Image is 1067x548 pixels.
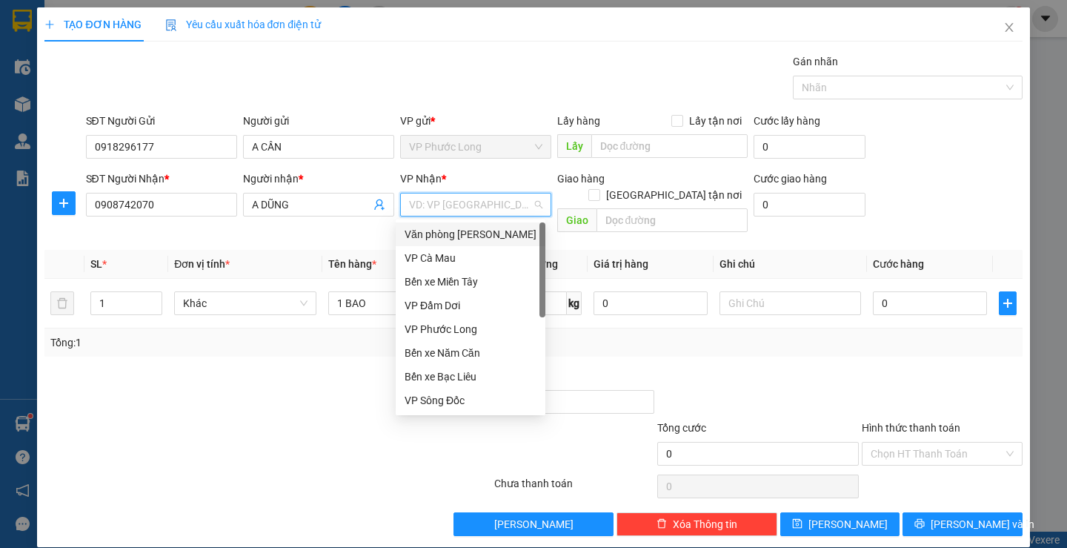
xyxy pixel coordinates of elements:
div: Văn phòng [PERSON_NAME] [405,226,536,242]
input: Dọc đường [591,134,748,158]
span: close [1003,22,1015,33]
span: Tên hàng [328,258,376,270]
span: Khác [183,292,307,314]
label: Gán nhãn [793,56,838,67]
button: [PERSON_NAME] [453,512,614,536]
span: [GEOGRAPHIC_DATA] tận nơi [600,187,748,203]
div: Bến xe Miền Tây [396,270,545,294]
span: Lấy hàng [557,115,600,127]
span: kg [567,291,582,315]
span: Đơn vị tính [174,258,230,270]
input: Ghi Chú [719,291,861,315]
div: VP Cà Mau [396,246,545,270]
span: VP Nhận [400,173,442,185]
div: Tổng: 1 [50,334,413,351]
span: TẠO ĐƠN HÀNG [44,19,141,30]
span: [PERSON_NAME] [808,516,888,532]
div: Người gửi [243,113,394,129]
input: VD: Bàn, Ghế [328,291,470,315]
div: VP Cà Mau [405,250,536,266]
span: Cước hàng [873,258,924,270]
div: Chưa thanh toán [493,475,657,501]
div: VP Sông Đốc [405,392,536,409]
span: Lấy tận nơi [683,113,748,129]
span: plus [1000,297,1016,309]
span: Tổng cước [657,422,706,434]
span: plus [44,19,55,30]
span: Xóa Thông tin [673,516,737,532]
button: plus [52,191,76,215]
div: VP Phước Long [396,317,545,341]
input: Cước giao hàng [754,193,865,217]
button: plus [999,291,1017,315]
span: Lấy [557,134,591,158]
div: SĐT Người Nhận [86,171,237,187]
span: Giao [557,208,596,232]
div: Bến xe Miền Tây [405,274,536,290]
div: VP gửi [400,113,551,129]
span: printer [914,518,925,530]
div: Bến xe Năm Căn [396,341,545,365]
span: [PERSON_NAME] và In [931,516,1034,532]
span: Giá trị hàng [594,258,648,270]
span: [PERSON_NAME] [494,516,574,532]
th: Ghi chú [714,250,867,279]
span: VP Phước Long [409,136,542,158]
div: VP Đầm Dơi [405,297,536,314]
button: delete [50,291,74,315]
span: user-add [373,199,385,211]
button: deleteXóa Thông tin [616,512,777,536]
div: Bến xe Bạc Liêu [405,369,536,385]
span: SL [90,258,102,270]
input: Dọc đường [596,208,748,232]
div: SĐT Người Gửi [86,113,237,129]
input: 0 [594,291,708,315]
div: Người nhận [243,171,394,187]
div: Bến xe Bạc Liêu [396,365,545,389]
span: plus [53,197,75,209]
div: VP Phước Long [405,321,536,337]
button: printer[PERSON_NAME] và In [903,512,1022,536]
div: Bến xe Năm Căn [405,345,536,361]
div: VP Đầm Dơi [396,294,545,317]
label: Cước lấy hàng [754,115,820,127]
label: Cước giao hàng [754,173,827,185]
div: VP Sông Đốc [396,389,545,412]
label: Hình thức thanh toán [862,422,960,434]
span: Yêu cầu xuất hóa đơn điện tử [165,19,322,30]
span: Giao hàng [557,173,605,185]
input: Cước lấy hàng [754,135,865,159]
button: Close [988,7,1030,49]
img: icon [165,19,177,31]
span: delete [657,518,667,530]
div: Văn phòng Hồ Chí Minh [396,222,545,246]
span: save [792,518,802,530]
button: save[PERSON_NAME] [780,512,900,536]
